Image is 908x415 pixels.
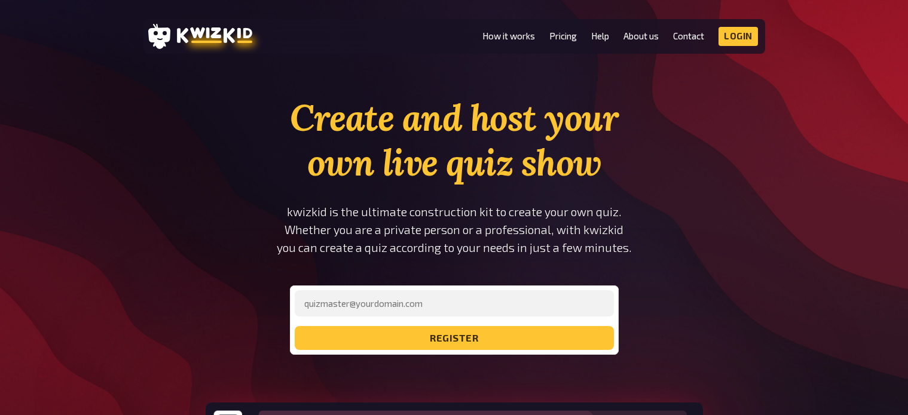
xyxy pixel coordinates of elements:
input: quizmaster@yourdomain.com [295,290,614,316]
a: About us [623,31,659,41]
p: kwizkid is the ultimate construction kit to create your own quiz. Whether you are a private perso... [252,203,656,257]
button: register [295,326,614,350]
h1: Create and host your own live quiz show [252,96,656,185]
a: Login [719,27,758,46]
a: Contact [673,31,704,41]
a: How it works [482,31,535,41]
a: Help [591,31,609,41]
a: Pricing [549,31,577,41]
